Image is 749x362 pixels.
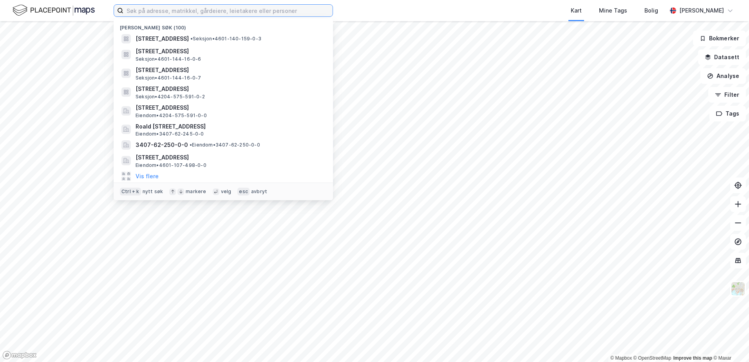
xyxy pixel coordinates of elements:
button: Tags [709,106,746,121]
div: esc [237,188,250,195]
div: avbryt [251,188,267,195]
div: Kart [571,6,582,15]
button: Datasett [698,49,746,65]
span: [STREET_ADDRESS] [136,47,324,56]
span: Seksjon • 4601-144-16-0-7 [136,75,201,81]
a: Mapbox homepage [2,351,37,360]
span: Seksjon • 4204-575-591-0-2 [136,94,205,100]
button: Filter [708,87,746,103]
iframe: Chat Widget [710,324,749,362]
button: Bokmerker [693,31,746,46]
span: Seksjon • 4601-140-159-0-3 [190,36,261,42]
img: logo.f888ab2527a4732fd821a326f86c7f29.svg [13,4,95,17]
div: velg [221,188,232,195]
span: [STREET_ADDRESS] [136,34,189,43]
span: Roald [STREET_ADDRESS] [136,122,324,131]
div: markere [186,188,206,195]
span: [STREET_ADDRESS] [136,65,324,75]
span: Eiendom • 4204-575-591-0-0 [136,112,207,119]
a: Mapbox [610,355,632,361]
a: OpenStreetMap [633,355,671,361]
div: [PERSON_NAME] [679,6,724,15]
span: [STREET_ADDRESS] [136,153,324,162]
div: Mine Tags [599,6,627,15]
div: [PERSON_NAME] søk (100) [114,18,333,33]
span: [STREET_ADDRESS] [136,103,324,112]
span: • [190,36,193,42]
img: Z [731,281,745,296]
button: Vis flere [136,172,159,181]
span: [STREET_ADDRESS] [136,84,324,94]
a: Improve this map [673,355,712,361]
div: Ctrl + k [120,188,141,195]
button: Analyse [700,68,746,84]
span: 3407-62-250-0-0 [136,140,188,150]
span: Seksjon • 4601-144-16-0-6 [136,56,201,62]
div: nytt søk [143,188,163,195]
div: Bolig [644,6,658,15]
input: Søk på adresse, matrikkel, gårdeiere, leietakere eller personer [123,5,333,16]
span: Eiendom • 3407-62-245-0-0 [136,131,204,137]
span: Eiendom • 4601-107-498-0-0 [136,162,206,168]
span: Eiendom • 3407-62-250-0-0 [190,142,260,148]
span: • [190,142,192,148]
